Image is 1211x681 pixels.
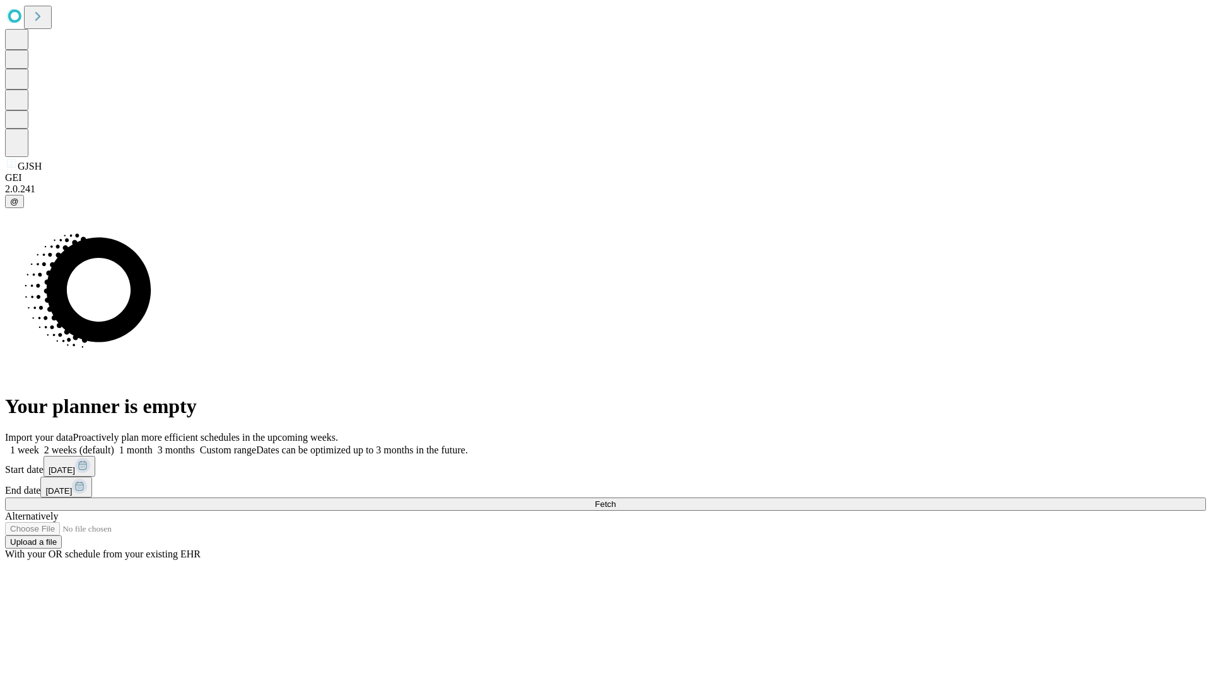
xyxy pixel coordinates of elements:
span: @ [10,197,19,206]
span: 2 weeks (default) [44,445,114,455]
div: Start date [5,456,1206,477]
span: 3 months [158,445,195,455]
span: Import your data [5,432,73,443]
span: 1 month [119,445,153,455]
button: @ [5,195,24,208]
span: Fetch [595,499,616,509]
span: Alternatively [5,511,58,521]
div: GEI [5,172,1206,183]
span: [DATE] [49,465,75,475]
span: Proactively plan more efficient schedules in the upcoming weeks. [73,432,338,443]
span: Dates can be optimized up to 3 months in the future. [256,445,467,455]
span: [DATE] [45,486,72,496]
button: [DATE] [40,477,92,498]
button: Upload a file [5,535,62,549]
span: With your OR schedule from your existing EHR [5,549,201,559]
button: Fetch [5,498,1206,511]
button: [DATE] [44,456,95,477]
span: 1 week [10,445,39,455]
span: Custom range [200,445,256,455]
div: 2.0.241 [5,183,1206,195]
span: GJSH [18,161,42,172]
div: End date [5,477,1206,498]
h1: Your planner is empty [5,395,1206,418]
